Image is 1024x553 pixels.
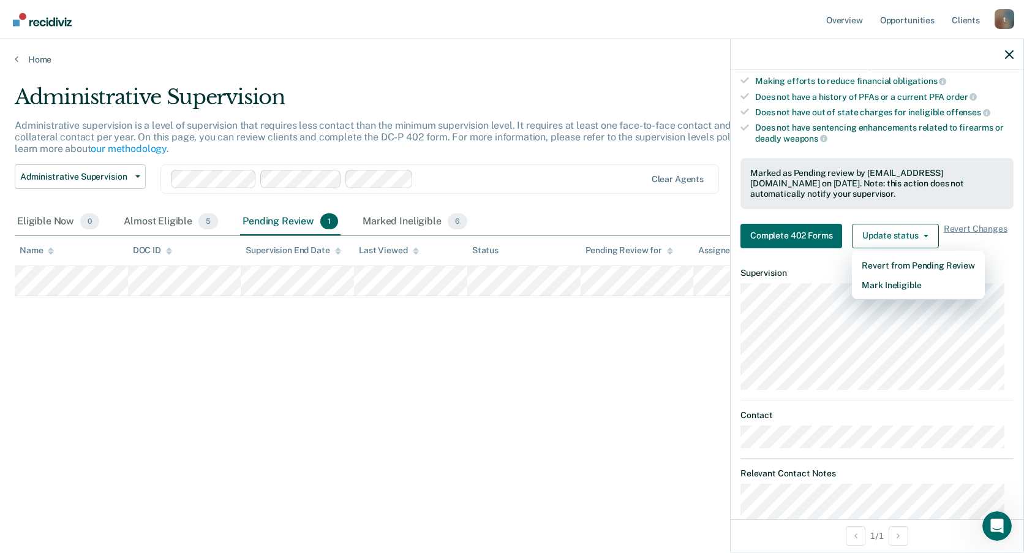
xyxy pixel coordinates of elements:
iframe: Intercom live chat [982,511,1012,541]
div: Does not have sentencing enhancements related to firearms or deadly [755,123,1014,143]
button: Complete 402 Forms [740,224,842,248]
div: Assigned to [698,245,756,256]
div: Almost Eligible [121,208,220,235]
span: Administrative Supervision [20,172,130,182]
div: Eligible Now [15,208,102,235]
button: Profile dropdown button [995,9,1014,29]
span: offenses [946,107,990,117]
a: Navigate to form link [740,224,847,248]
div: Name [20,245,54,256]
button: Mark Ineligible [852,275,984,295]
span: obligations [893,76,946,86]
button: Previous Opportunity [846,526,865,546]
a: our methodology [91,143,167,154]
div: t [995,9,1014,29]
div: Status [472,245,499,256]
span: weapons [783,134,827,143]
span: 5 [198,213,218,229]
dt: Relevant Contact Notes [740,468,1014,479]
div: 1 / 1 [731,519,1023,552]
div: Pending Review for [585,245,673,256]
dt: Supervision [740,268,1014,278]
div: Does not have a history of PFAs or a current PFA order [755,91,1014,102]
span: 1 [320,213,338,229]
img: Recidiviz [13,13,72,26]
button: Next Opportunity [889,526,908,546]
span: 0 [80,213,99,229]
div: Last Viewed [359,245,418,256]
div: Does not have out of state charges for ineligible [755,107,1014,118]
p: Administrative supervision is a level of supervision that requires less contact than the minimum ... [15,120,773,154]
div: DOC ID [133,245,172,256]
span: 6 [448,213,467,229]
a: Home [15,54,1009,65]
div: Supervision End Date [246,245,341,256]
dt: Contact [740,410,1014,421]
div: Administrative Supervision [15,85,783,120]
div: Marked as Pending review by [EMAIL_ADDRESS][DOMAIN_NAME] on [DATE]. Note: this action does not au... [750,168,1004,199]
span: Revert Changes [944,224,1007,248]
div: Marked Ineligible [360,208,470,235]
div: Making efforts to reduce financial [755,75,1014,86]
button: Update status [852,224,938,248]
div: Clear agents [652,174,704,185]
div: Pending Review [240,208,341,235]
button: Revert from Pending Review [852,256,984,275]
